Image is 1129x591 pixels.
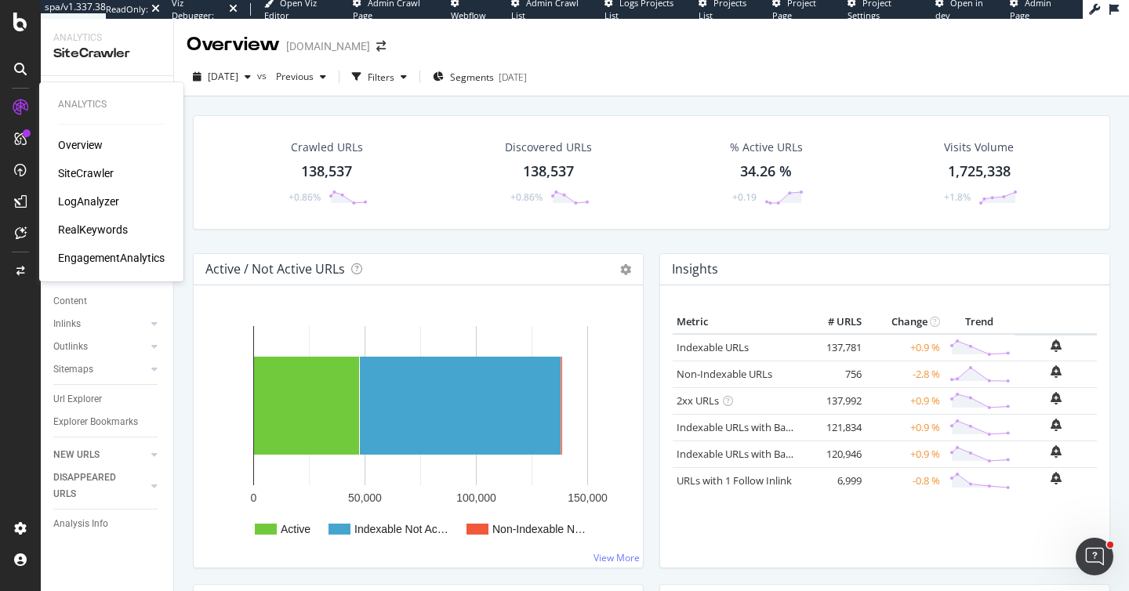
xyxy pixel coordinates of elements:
[187,31,280,58] div: Overview
[58,222,128,237] a: RealKeywords
[53,414,162,430] a: Explorer Bookmarks
[451,9,486,21] span: Webflow
[866,361,944,387] td: -2.8 %
[948,161,1011,182] div: 1,725,338
[58,194,119,209] a: LogAnalyzer
[568,491,608,504] text: 150,000
[281,523,310,535] text: Active
[291,140,363,155] div: Crawled URLs
[1076,538,1113,575] iframe: Intercom live chat
[58,250,165,266] a: EngagementAnalytics
[53,361,147,378] a: Sitemaps
[53,470,147,502] a: DISAPPEARED URLS
[53,316,81,332] div: Inlinks
[730,140,803,155] div: % Active URLs
[866,310,944,334] th: Change
[505,140,592,155] div: Discovered URLs
[740,161,792,182] div: 34.26 %
[368,71,394,84] div: Filters
[53,470,133,502] div: DISAPPEARED URLS
[348,491,382,504] text: 50,000
[594,551,640,564] a: View More
[106,3,148,16] div: ReadOnly:
[866,414,944,441] td: +0.9 %
[53,361,93,378] div: Sitemaps
[866,467,944,494] td: -0.8 %
[510,190,543,204] div: +0.86%
[677,393,719,408] a: 2xx URLs
[673,310,803,334] th: Metric
[944,310,1015,334] th: Trend
[803,414,866,441] td: 121,834
[53,391,102,408] div: Url Explorer
[1051,445,1062,458] div: bell-plus
[257,69,270,82] span: vs
[346,64,413,89] button: Filters
[289,190,321,204] div: +0.86%
[53,447,147,463] a: NEW URLS
[53,414,138,430] div: Explorer Bookmarks
[286,38,370,54] div: [DOMAIN_NAME]
[53,339,88,355] div: Outlinks
[803,361,866,387] td: 756
[53,516,162,532] a: Analysis Info
[53,391,162,408] a: Url Explorer
[301,161,352,182] div: 138,537
[58,165,114,181] a: SiteCrawler
[53,293,87,310] div: Content
[58,98,165,111] div: Analytics
[53,316,147,332] a: Inlinks
[1051,365,1062,378] div: bell-plus
[1051,392,1062,404] div: bell-plus
[53,45,161,63] div: SiteCrawler
[866,334,944,361] td: +0.9 %
[803,310,866,334] th: # URLS
[677,340,749,354] a: Indexable URLs
[620,264,631,275] i: Options
[251,491,257,504] text: 0
[944,140,1014,155] div: Visits Volume
[803,334,866,361] td: 137,781
[499,71,527,84] div: [DATE]
[803,467,866,494] td: 6,999
[58,137,103,153] a: Overview
[53,31,161,45] div: Analytics
[53,447,100,463] div: NEW URLS
[677,420,808,434] a: Indexable URLs with Bad H1
[944,190,971,204] div: +1.8%
[1051,339,1062,352] div: bell-plus
[866,441,944,467] td: +0.9 %
[208,70,238,83] span: 2025 Sep. 21st
[53,339,147,355] a: Outlinks
[456,491,496,504] text: 100,000
[187,64,257,89] button: [DATE]
[803,441,866,467] td: 120,946
[1051,419,1062,431] div: bell-plus
[1051,472,1062,484] div: bell-plus
[672,259,718,280] h4: Insights
[450,71,494,84] span: Segments
[677,473,792,488] a: URLs with 1 Follow Inlink
[205,259,345,280] h4: Active / Not Active URLs
[732,190,757,204] div: +0.19
[523,161,574,182] div: 138,537
[354,523,448,535] text: Indexable Not Ac…
[270,70,314,83] span: Previous
[376,41,386,52] div: arrow-right-arrow-left
[492,523,586,535] text: Non-Indexable N…
[206,310,625,555] svg: A chart.
[427,64,533,89] button: Segments[DATE]
[803,387,866,414] td: 137,992
[866,387,944,414] td: +0.9 %
[677,367,772,381] a: Non-Indexable URLs
[53,516,108,532] div: Analysis Info
[270,64,332,89] button: Previous
[677,447,848,461] a: Indexable URLs with Bad Description
[53,293,162,310] a: Content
